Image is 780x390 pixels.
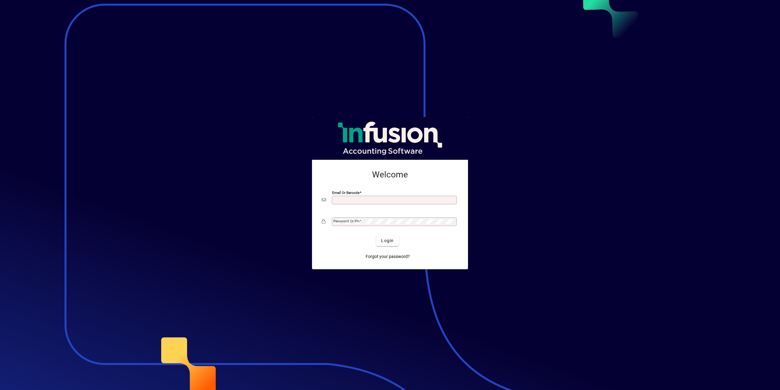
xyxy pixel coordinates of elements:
[322,170,458,180] h2: Welcome
[366,253,410,260] span: Forgot your password?
[363,251,412,262] a: Forgot your password?
[381,238,394,244] span: Login
[332,191,360,195] mat-label: Email or Barcode
[333,219,360,223] mat-label: Password or Pin
[376,235,399,246] button: Login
